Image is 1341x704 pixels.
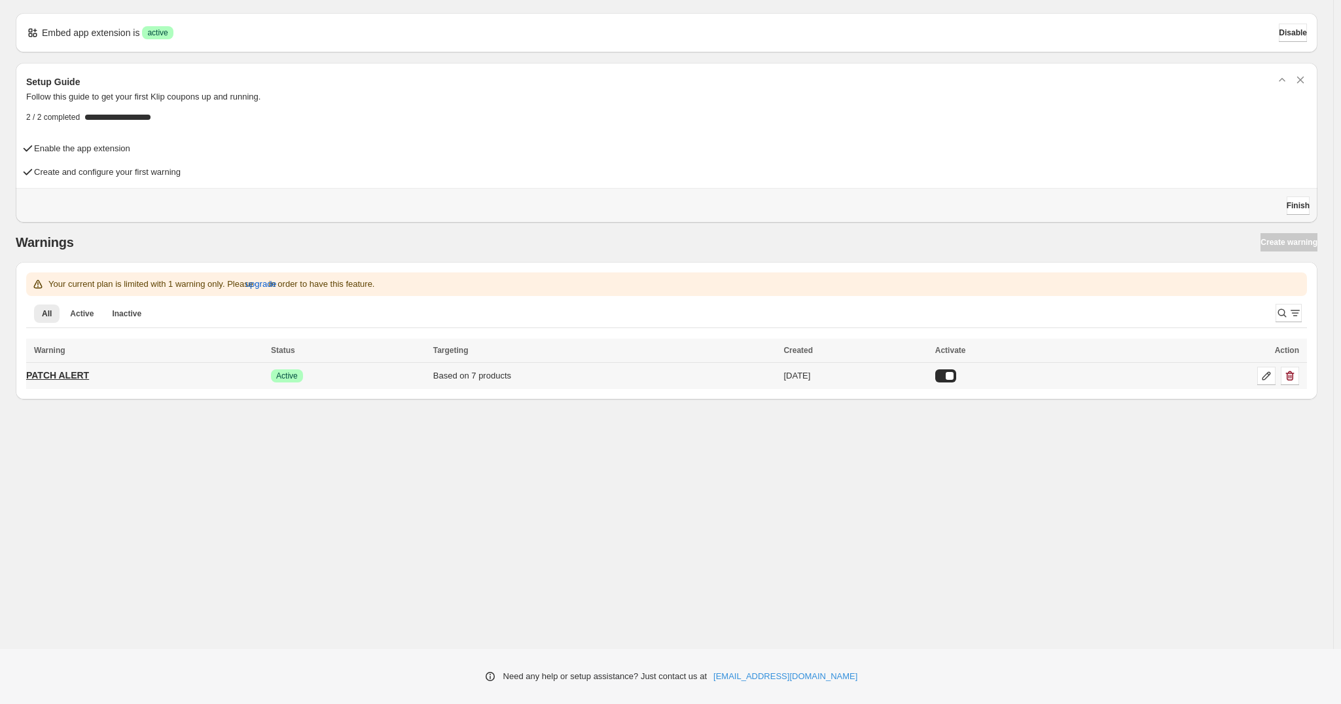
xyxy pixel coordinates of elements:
button: Disable [1279,24,1307,42]
h3: Setup Guide [26,75,80,88]
span: Finish [1287,200,1310,211]
span: Created [783,346,813,355]
span: Active [70,308,94,319]
span: Action [1275,346,1299,355]
span: Inactive [112,308,141,319]
h4: Create and configure your first warning [34,166,181,179]
h4: Enable the app extension [34,142,130,155]
span: Targeting [433,346,469,355]
span: Disable [1279,28,1307,38]
span: All [42,308,52,319]
span: active [147,28,168,38]
span: Active [276,371,298,381]
p: Embed app extension is [42,26,139,39]
span: upgrade [245,278,277,291]
p: Follow this guide to get your first Klip coupons up and running. [26,90,1307,103]
span: Status [271,346,295,355]
p: PATCH ALERT [26,369,89,382]
span: 2 / 2 completed [26,112,80,122]
button: upgrade [245,274,277,295]
div: Based on 7 products [433,369,776,382]
span: Warning [34,346,65,355]
span: Activate [935,346,966,355]
button: Search and filter results [1276,304,1302,322]
a: PATCH ALERT [26,365,89,386]
a: [EMAIL_ADDRESS][DOMAIN_NAME] [713,670,857,683]
p: Your current plan is limited with 1 warning only. Please in order to have this feature. [48,278,374,291]
h2: Warnings [16,234,74,250]
button: Finish [1287,196,1310,215]
div: [DATE] [783,369,927,382]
